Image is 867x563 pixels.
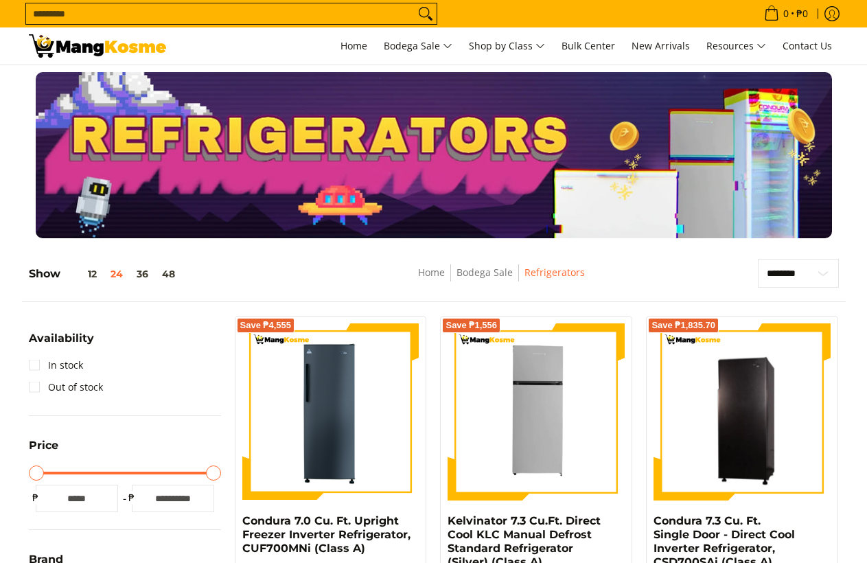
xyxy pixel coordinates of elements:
[29,440,58,451] span: Price
[794,9,810,19] span: ₱0
[456,266,513,279] a: Bodega Sale
[104,268,130,279] button: 24
[125,491,139,505] span: ₱
[29,491,43,505] span: ₱
[448,323,625,501] img: Kelvinator 7.3 Cu.Ft. Direct Cool KLC Manual Defrost Standard Refrigerator (Silver) (Class A)
[760,6,812,21] span: •
[155,268,182,279] button: 48
[469,38,545,55] span: Shop by Class
[446,321,497,330] span: Save ₱1,556
[29,354,83,376] a: In stock
[654,325,831,498] img: Condura 7.3 Cu. Ft. Single Door - Direct Cool Inverter Refrigerator, CSD700SAi (Class A)
[632,39,690,52] span: New Arrivals
[318,264,685,295] nav: Breadcrumbs
[29,440,58,461] summary: Open
[418,266,445,279] a: Home
[781,9,791,19] span: 0
[651,321,715,330] span: Save ₱1,835.70
[776,27,839,65] a: Contact Us
[60,268,104,279] button: 12
[555,27,622,65] a: Bulk Center
[377,27,459,65] a: Bodega Sale
[29,267,182,281] h5: Show
[242,323,419,501] img: Condura 7.0 Cu. Ft. Upright Freezer Inverter Refrigerator, CUF700MNi (Class A)
[462,27,552,65] a: Shop by Class
[29,333,94,344] span: Availability
[240,321,292,330] span: Save ₱4,555
[130,268,155,279] button: 36
[29,376,103,398] a: Out of stock
[242,514,411,555] a: Condura 7.0 Cu. Ft. Upright Freezer Inverter Refrigerator, CUF700MNi (Class A)
[524,266,585,279] a: Refrigerators
[700,27,773,65] a: Resources
[415,3,437,24] button: Search
[29,333,94,354] summary: Open
[334,27,374,65] a: Home
[706,38,766,55] span: Resources
[783,39,832,52] span: Contact Us
[180,27,839,65] nav: Main Menu
[29,34,166,58] img: Bodega Sale Refrigerator l Mang Kosme: Home Appliances Warehouse Sale
[625,27,697,65] a: New Arrivals
[562,39,615,52] span: Bulk Center
[384,38,452,55] span: Bodega Sale
[340,39,367,52] span: Home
